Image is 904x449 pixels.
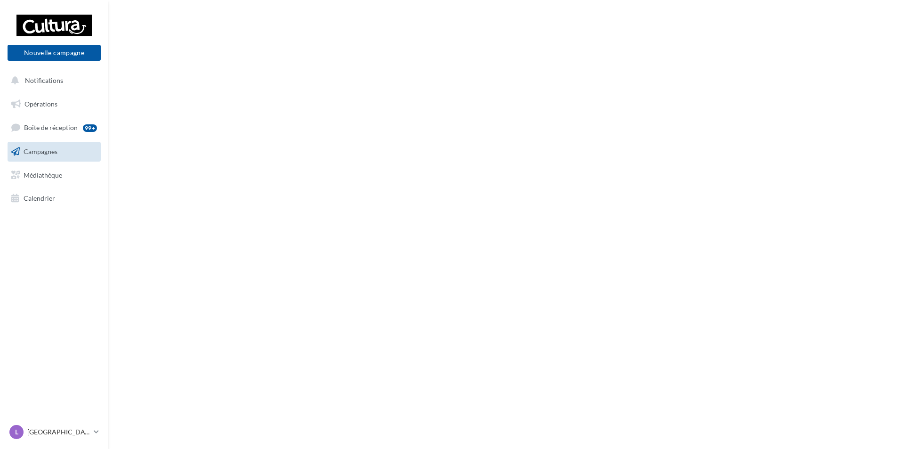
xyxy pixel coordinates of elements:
span: Calendrier [24,194,55,202]
span: Campagnes [24,147,57,155]
div: 99+ [83,124,97,132]
a: Boîte de réception99+ [6,117,103,138]
a: Opérations [6,94,103,114]
p: [GEOGRAPHIC_DATA] [27,427,90,437]
button: Notifications [6,71,99,90]
a: L [GEOGRAPHIC_DATA] [8,423,101,441]
button: Nouvelle campagne [8,45,101,61]
a: Campagnes [6,142,103,162]
span: Opérations [24,100,57,108]
span: Boîte de réception [24,123,78,131]
a: Médiathèque [6,165,103,185]
span: Médiathèque [24,171,62,179]
a: Calendrier [6,188,103,208]
span: Notifications [25,76,63,84]
span: L [15,427,18,437]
